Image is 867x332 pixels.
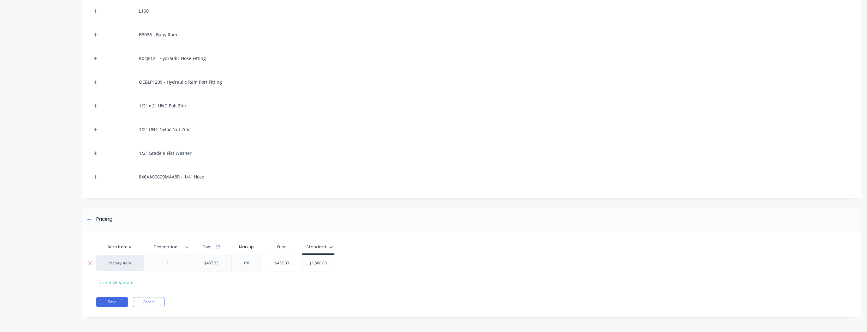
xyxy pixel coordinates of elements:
div: 1/2" x 2" UNC Bolt Zinc [139,102,187,109]
button: Standard [303,242,336,252]
div: 846AA00600MAA8R - 1/4" Hose [139,173,204,180]
button: Save [96,297,128,307]
div: + add kit variant [96,278,137,287]
div: $1,500.00 [302,255,334,271]
div: 1/2" UNC Nyloc Nut Zinc [139,126,190,133]
div: B3088 - Baby Ram [139,31,177,38]
div: Markup [231,241,262,253]
div: Standard [306,244,326,250]
div: $457.33 [262,255,302,271]
div: Price [262,241,302,253]
div: L100 [139,8,149,14]
button: Cancel [133,297,164,307]
span: Cost [202,244,212,250]
div: factory_item$457.330%$457.33$1,500.00 [96,255,334,271]
div: Pricing [96,215,112,223]
div: factory_item [103,260,138,266]
div: 0% [231,255,262,271]
div: Description [144,241,191,253]
div: 1/2" Grade 8 Flat Washer [139,150,192,156]
div: Description [144,239,187,255]
div: QEBLP1209 - Hydraulic Ram Port Fitting [139,79,222,85]
div: Cost [191,241,231,253]
div: $457.33 [199,255,224,271]
div: Xero Item # [96,241,144,253]
div: K04JF12 - Hydraulic Hose Fitting [139,55,206,62]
